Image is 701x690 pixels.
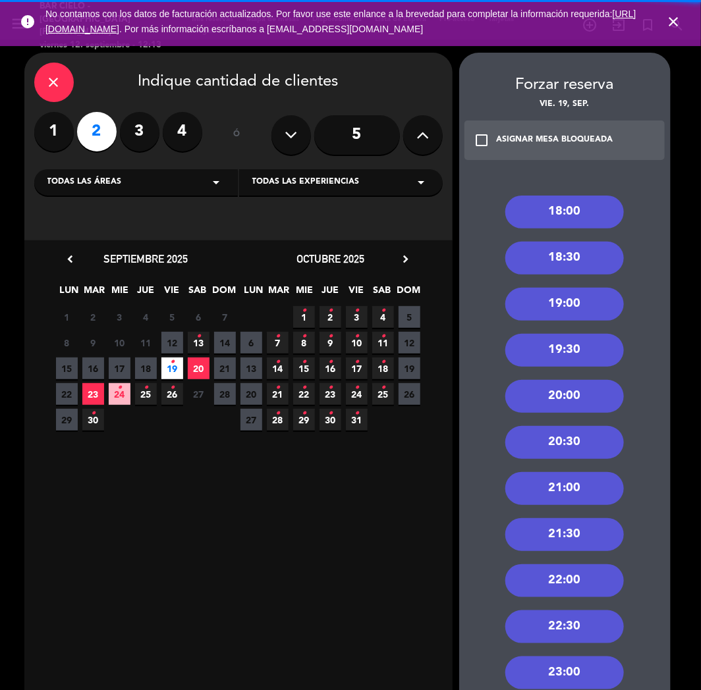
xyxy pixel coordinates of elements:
[196,326,201,347] i: •
[381,300,385,321] i: •
[459,72,671,98] div: Forzar reserva
[293,332,315,354] span: 8
[135,358,157,379] span: 18
[56,383,78,405] span: 22
[161,358,183,379] span: 19
[320,282,341,304] span: JUE
[82,332,104,354] span: 9
[188,306,210,328] span: 6
[163,112,202,151] label: 4
[240,383,262,405] span: 20
[346,383,368,405] span: 24
[135,383,157,405] span: 25
[64,252,78,266] i: chevron_left
[20,14,36,30] i: error
[161,332,183,354] span: 12
[505,518,624,551] div: 21:30
[119,24,423,34] a: . Por más información escríbanos a [EMAIL_ADDRESS][DOMAIN_NAME]
[372,332,394,354] span: 11
[56,409,78,431] span: 29
[505,610,624,643] div: 22:30
[82,306,104,328] span: 2
[399,358,420,379] span: 19
[45,9,636,34] span: No contamos con los datos de facturación actualizados. Por favor use este enlance a la brevedad p...
[320,332,341,354] span: 9
[275,352,280,373] i: •
[170,352,175,373] i: •
[665,14,681,30] i: close
[188,383,210,405] span: 27
[209,174,225,190] i: arrow_drop_down
[56,332,78,354] span: 8
[302,352,306,373] i: •
[161,306,183,328] span: 5
[346,409,368,431] span: 31
[240,358,262,379] span: 13
[267,332,289,354] span: 7
[275,326,280,347] i: •
[505,242,624,275] div: 18:30
[505,656,624,689] div: 23:00
[497,134,613,147] div: ASIGNAR MESA BLOQUEADA
[186,282,208,304] span: SAB
[354,377,359,398] i: •
[109,332,130,354] span: 10
[214,306,236,328] span: 7
[242,282,264,304] span: LUN
[268,282,290,304] span: MAR
[214,332,236,354] span: 14
[371,282,393,304] span: SAB
[354,326,359,347] i: •
[34,63,443,102] div: Indique cantidad de clientes
[505,334,624,367] div: 19:30
[296,252,364,265] span: octubre 2025
[77,112,117,151] label: 2
[109,358,130,379] span: 17
[505,196,624,228] div: 18:00
[399,252,413,266] i: chevron_right
[328,300,333,321] i: •
[414,174,430,190] i: arrow_drop_down
[267,409,289,431] span: 28
[188,332,210,354] span: 13
[302,403,306,424] i: •
[117,377,122,398] i: •
[34,112,74,151] label: 1
[56,358,78,379] span: 15
[381,377,385,398] i: •
[474,132,490,148] i: check_box_outline_blank
[354,300,359,321] i: •
[294,282,316,304] span: MIE
[293,409,315,431] span: 29
[135,282,157,304] span: JUE
[505,564,624,597] div: 22:00
[345,282,367,304] span: VIE
[354,403,359,424] i: •
[320,358,341,379] span: 16
[161,383,183,405] span: 26
[170,377,175,398] i: •
[84,282,105,304] span: MAR
[320,409,341,431] span: 30
[328,326,333,347] i: •
[293,306,315,328] span: 1
[505,288,624,321] div: 19:00
[399,383,420,405] span: 26
[120,112,159,151] label: 3
[302,377,306,398] i: •
[505,380,624,413] div: 20:00
[109,282,131,304] span: MIE
[47,176,122,189] span: Todas las áreas
[214,383,236,405] span: 28
[275,403,280,424] i: •
[215,112,258,158] div: ó
[46,74,62,90] i: close
[240,409,262,431] span: 27
[104,252,188,265] span: septiembre 2025
[320,383,341,405] span: 23
[58,282,80,304] span: LUN
[212,282,234,304] span: DOM
[328,352,333,373] i: •
[135,332,157,354] span: 11
[144,377,148,398] i: •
